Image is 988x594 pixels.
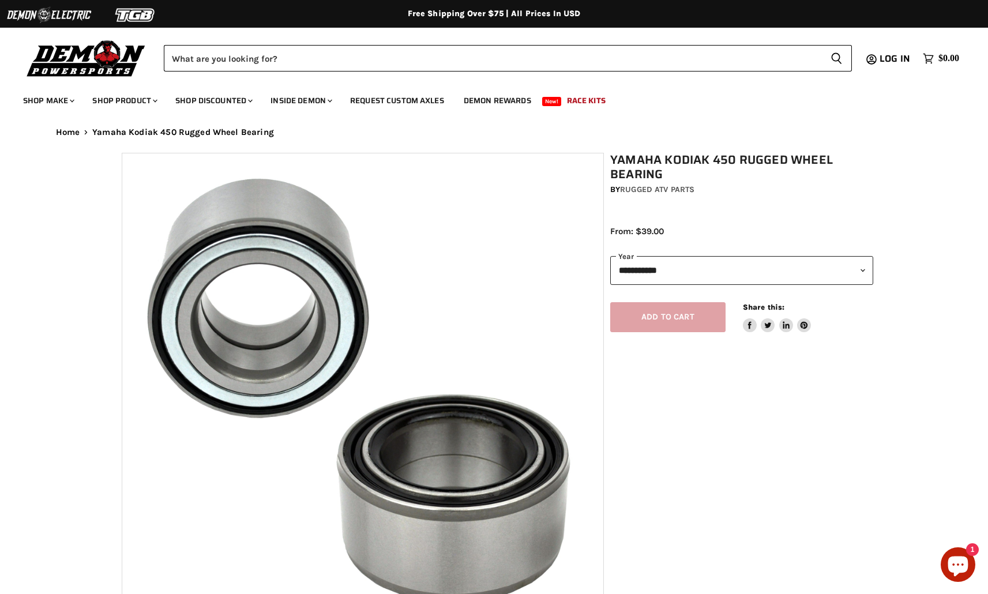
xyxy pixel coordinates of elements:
[84,89,164,112] a: Shop Product
[33,127,956,137] nav: Breadcrumbs
[558,89,614,112] a: Race Kits
[167,89,260,112] a: Shop Discounted
[743,303,784,311] span: Share this:
[542,97,562,106] span: New!
[743,302,812,333] aside: Share this:
[164,45,821,72] input: Search
[14,84,956,112] ul: Main menu
[937,547,979,585] inbox-online-store-chat: Shopify online store chat
[92,127,274,137] span: Yamaha Kodiak 450 Rugged Wheel Bearing
[56,127,80,137] a: Home
[880,51,910,66] span: Log in
[14,89,81,112] a: Shop Make
[610,256,873,284] select: year
[262,89,339,112] a: Inside Demon
[23,37,149,78] img: Demon Powersports
[33,9,956,19] div: Free Shipping Over $75 | All Prices In USD
[938,53,959,64] span: $0.00
[164,45,852,72] form: Product
[620,185,694,194] a: Rugged ATV Parts
[610,183,873,196] div: by
[874,54,917,64] a: Log in
[455,89,540,112] a: Demon Rewards
[6,4,92,26] img: Demon Electric Logo 2
[821,45,852,72] button: Search
[610,153,873,182] h1: Yamaha Kodiak 450 Rugged Wheel Bearing
[917,50,965,67] a: $0.00
[92,4,179,26] img: TGB Logo 2
[610,226,664,236] span: From: $39.00
[341,89,453,112] a: Request Custom Axles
